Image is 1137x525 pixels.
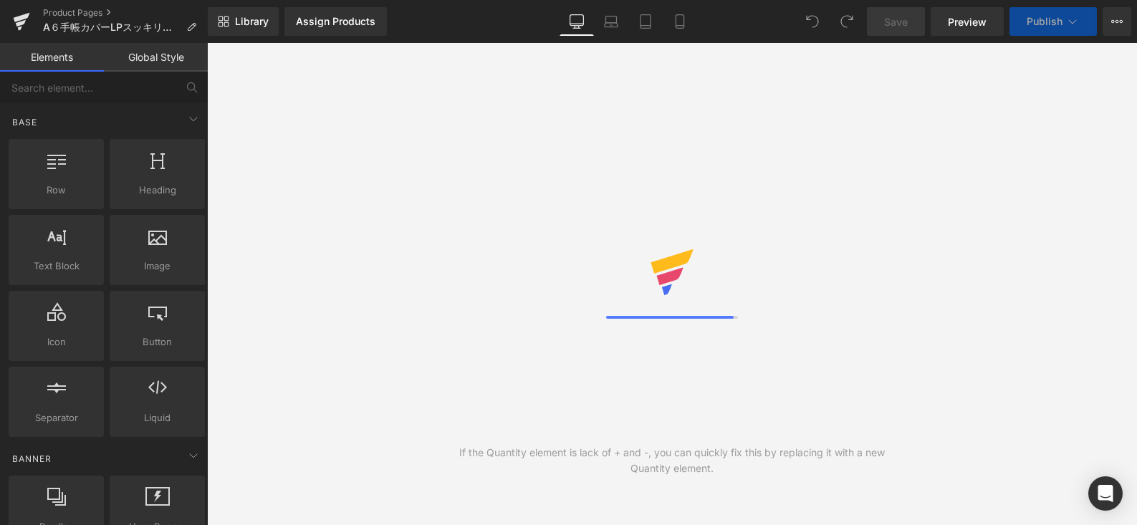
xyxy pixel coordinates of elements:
div: Assign Products [296,16,375,27]
span: Liquid [114,410,201,425]
a: Preview [931,7,1004,36]
span: Separator [13,410,100,425]
span: Base [11,115,39,129]
a: Desktop [560,7,594,36]
span: Text Block [13,259,100,274]
span: Banner [11,452,53,466]
a: New Library [208,7,279,36]
div: Open Intercom Messenger [1088,476,1123,511]
button: Undo [798,7,827,36]
div: If the Quantity element is lack of + and -, you can quickly fix this by replacing it with a new Q... [440,445,905,476]
a: Global Style [104,43,208,72]
span: Publish [1027,16,1062,27]
span: Library [235,15,269,28]
button: More [1103,7,1131,36]
span: Button [114,334,201,350]
span: Preview [948,14,987,29]
span: A６手帳カバーLPスッキリバージョン [43,21,181,33]
span: Heading [114,183,201,198]
span: Image [114,259,201,274]
a: Mobile [663,7,697,36]
a: Tablet [628,7,663,36]
span: Save [884,14,908,29]
a: Laptop [594,7,628,36]
button: Publish [1009,7,1097,36]
button: Redo [833,7,861,36]
span: Icon [13,334,100,350]
a: Product Pages [43,7,208,19]
span: Row [13,183,100,198]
